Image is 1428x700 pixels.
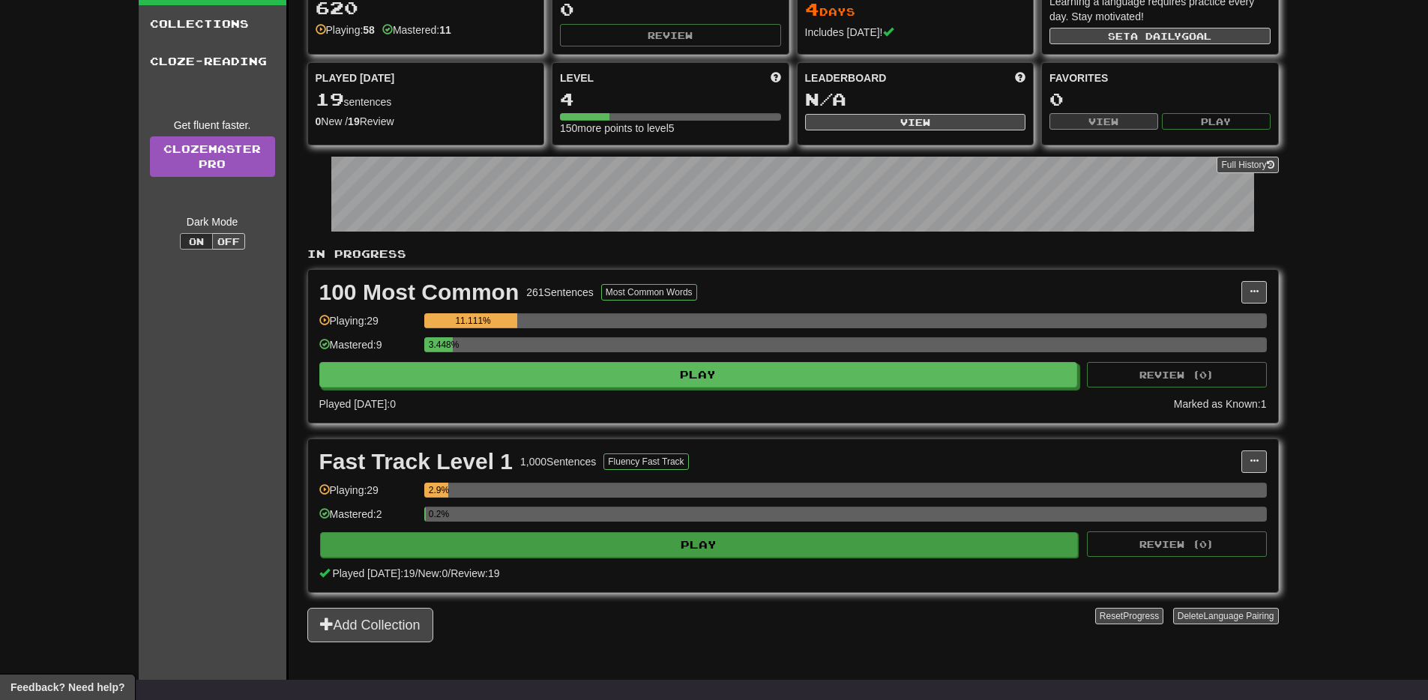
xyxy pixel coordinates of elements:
[212,233,245,250] button: Off
[560,121,781,136] div: 150 more points to level 5
[319,507,417,531] div: Mastered: 2
[1015,70,1025,85] span: This week in points, UTC
[316,114,537,129] div: New / Review
[448,567,451,579] span: /
[319,362,1078,387] button: Play
[382,22,451,37] div: Mastered:
[1049,28,1271,44] button: Seta dailygoal
[180,233,213,250] button: On
[1162,113,1271,130] button: Play
[150,118,275,133] div: Get fluent faster.
[150,214,275,229] div: Dark Mode
[1049,90,1271,109] div: 0
[319,398,396,410] span: Played [DATE]: 0
[603,453,688,470] button: Fluency Fast Track
[139,5,286,43] a: Collections
[10,680,124,695] span: Open feedback widget
[771,70,781,85] span: Score more points to level up
[805,25,1026,40] div: Includes [DATE]!
[429,313,518,328] div: 11.111%
[316,115,322,127] strong: 0
[1087,362,1267,387] button: Review (0)
[1123,611,1159,621] span: Progress
[319,281,519,304] div: 100 Most Common
[348,115,360,127] strong: 19
[805,114,1026,130] button: View
[307,247,1279,262] p: In Progress
[319,483,417,507] div: Playing: 29
[316,22,375,37] div: Playing:
[1173,608,1279,624] button: DeleteLanguage Pairing
[601,284,697,301] button: Most Common Words
[560,24,781,46] button: Review
[429,483,448,498] div: 2.9%
[418,567,448,579] span: New: 0
[429,337,454,352] div: 3.448%
[1087,531,1267,557] button: Review (0)
[451,567,499,579] span: Review: 19
[319,450,513,473] div: Fast Track Level 1
[319,337,417,362] div: Mastered: 9
[520,454,596,469] div: 1,000 Sentences
[1203,611,1274,621] span: Language Pairing
[139,43,286,80] a: Cloze-Reading
[320,532,1079,558] button: Play
[560,70,594,85] span: Level
[150,136,275,177] a: ClozemasterPro
[1049,70,1271,85] div: Favorites
[439,24,451,36] strong: 11
[316,88,344,109] span: 19
[332,567,415,579] span: Played [DATE]: 19
[316,90,537,109] div: sentences
[526,285,594,300] div: 261 Sentences
[1095,608,1163,624] button: ResetProgress
[363,24,375,36] strong: 58
[307,608,433,642] button: Add Collection
[319,313,417,338] div: Playing: 29
[1130,31,1181,41] span: a daily
[415,567,418,579] span: /
[805,88,846,109] span: N/A
[1217,157,1278,173] button: Full History
[1174,396,1267,411] div: Marked as Known: 1
[560,90,781,109] div: 4
[316,70,395,85] span: Played [DATE]
[1049,113,1158,130] button: View
[805,70,887,85] span: Leaderboard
